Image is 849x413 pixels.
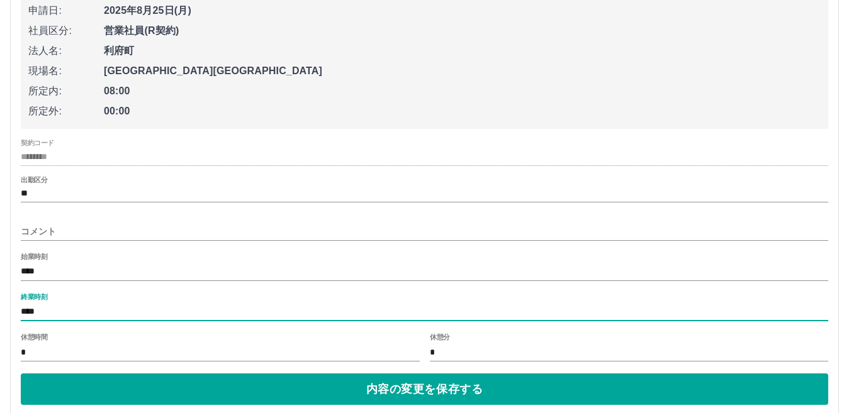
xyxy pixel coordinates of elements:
[104,104,821,119] span: 00:00
[21,292,47,301] label: 終業時刻
[21,251,47,261] label: 始業時刻
[104,63,821,79] span: [GEOGRAPHIC_DATA][GEOGRAPHIC_DATA]
[28,43,104,58] span: 法人名:
[28,63,104,79] span: 現場名:
[21,138,54,148] label: 契約コード
[21,175,47,184] label: 出勤区分
[21,373,828,405] button: 内容の変更を保存する
[28,104,104,119] span: 所定外:
[430,333,450,342] label: 休憩分
[104,84,821,99] span: 08:00
[104,43,821,58] span: 利府町
[28,84,104,99] span: 所定内:
[28,3,104,18] span: 申請日:
[28,23,104,38] span: 社員区分:
[104,23,821,38] span: 営業社員(R契約)
[104,3,821,18] span: 2025年8月25日(月)
[21,333,47,342] label: 休憩時間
